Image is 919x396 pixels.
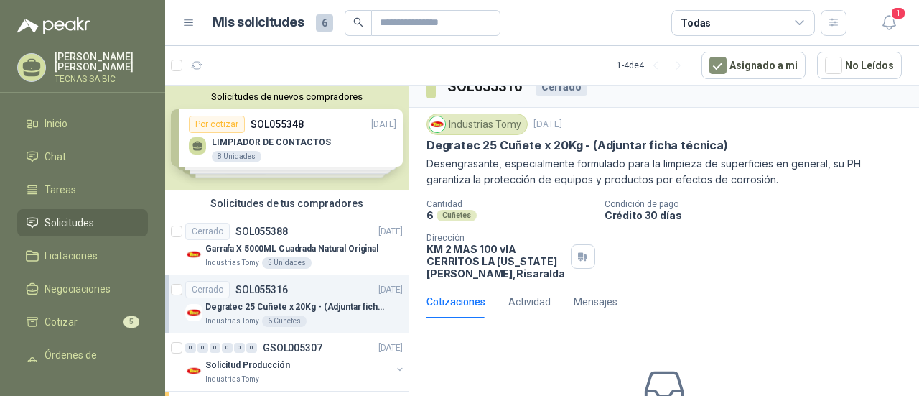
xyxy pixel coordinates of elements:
[262,316,307,327] div: 6 Cuñetes
[263,343,322,353] p: GSOL005307
[45,347,134,379] span: Órdenes de Compra
[197,343,208,353] div: 0
[17,110,148,137] a: Inicio
[426,138,728,153] p: Degratec 25 Cuñete x 20Kg - (Adjuntar ficha técnica)
[617,54,690,77] div: 1 - 4 de 4
[876,10,902,36] button: 1
[45,281,111,297] span: Negociaciones
[171,91,403,102] button: Solicitudes de nuevos compradores
[165,217,409,275] a: CerradoSOL055388[DATE] Company LogoGarrafa X 5000ML Cuadrada Natural OriginalIndustrias Tomy5 Uni...
[426,294,485,310] div: Cotizaciones
[185,343,196,353] div: 0
[17,143,148,170] a: Chat
[17,209,148,236] a: Solicitudes
[205,300,384,314] p: Degratec 25 Cuñete x 20Kg - (Adjuntar ficha técnica)
[701,52,806,79] button: Asignado a mi
[185,339,406,385] a: 0 0 0 0 0 0 GSOL005307[DATE] Company LogoSolicitud ProducciónIndustrias Tomy
[426,156,902,188] p: Desengrasante, especialmente formulado para la limpieza de superficies en general, su PH garantiz...
[45,182,76,198] span: Tareas
[536,78,587,96] div: Cerrado
[45,248,98,264] span: Licitaciones
[17,176,148,203] a: Tareas
[574,294,617,310] div: Mensajes
[55,75,148,83] p: TECNAS SA BIC
[429,116,445,132] img: Company Logo
[681,15,711,31] div: Todas
[210,343,220,353] div: 0
[123,316,139,328] span: 5
[185,223,230,240] div: Cerrado
[213,12,304,33] h1: Mis solicitudes
[426,233,565,243] p: Dirección
[45,149,66,165] span: Chat
[605,209,913,221] p: Crédito 30 días
[205,242,378,256] p: Garrafa X 5000ML Cuadrada Natural Original
[890,6,906,20] span: 1
[45,314,78,330] span: Cotizar
[378,225,403,239] p: [DATE]
[378,341,403,355] p: [DATE]
[246,343,257,353] div: 0
[17,341,148,385] a: Órdenes de Compra
[165,86,409,190] div: Solicitudes de nuevos compradoresPor cotizarSOL055348[DATE] LIMPIADOR DE CONTACTOS8 UnidadesPor c...
[205,359,290,372] p: Solicitud Producción
[222,343,233,353] div: 0
[533,118,562,132] p: [DATE]
[45,215,94,231] span: Solicitudes
[165,190,409,217] div: Solicitudes de tus compradores
[205,257,259,269] p: Industrias Tomy
[508,294,551,310] div: Actividad
[235,285,288,295] p: SOL055316
[378,283,403,297] p: [DATE]
[605,199,913,209] p: Condición de pago
[235,226,288,236] p: SOL055388
[817,52,902,79] button: No Leídos
[234,343,245,353] div: 0
[17,242,148,270] a: Licitaciones
[353,17,363,27] span: search
[185,304,202,321] img: Company Logo
[55,52,148,72] p: [PERSON_NAME] [PERSON_NAME]
[17,275,148,303] a: Negociaciones
[437,210,477,221] div: Cuñetes
[262,257,312,269] div: 5 Unidades
[185,246,202,263] img: Company Logo
[205,316,259,327] p: Industrias Tomy
[205,374,259,385] p: Industrias Tomy
[165,275,409,333] a: CerradoSOL055316[DATE] Company LogoDegratec 25 Cuñete x 20Kg - (Adjuntar ficha técnica)Industrias...
[426,243,565,280] p: KM 2 MAS 100 vIA CERRITOS LA [US_STATE] [PERSON_NAME] , Risaralda
[185,281,230,298] div: Cerrado
[316,14,333,32] span: 6
[426,199,593,209] p: Cantidad
[17,17,90,34] img: Logo peakr
[447,75,524,98] h3: SOL055316
[426,209,434,221] p: 6
[17,308,148,336] a: Cotizar5
[45,116,67,132] span: Inicio
[185,362,202,379] img: Company Logo
[426,114,528,135] div: Industrias Tomy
